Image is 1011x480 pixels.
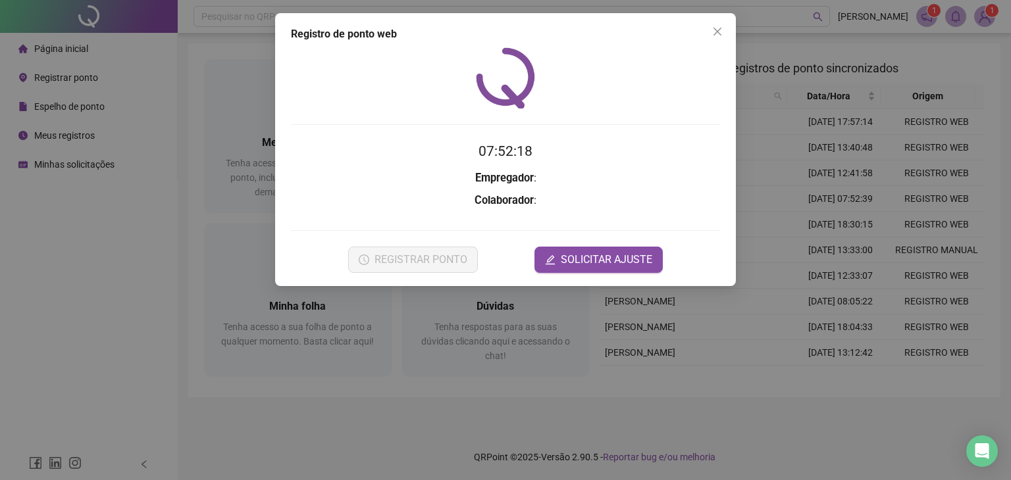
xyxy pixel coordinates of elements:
[291,26,720,42] div: Registro de ponto web
[291,192,720,209] h3: :
[712,26,723,37] span: close
[479,143,532,159] time: 07:52:18
[966,435,998,467] div: Open Intercom Messenger
[291,170,720,187] h3: :
[475,194,534,206] strong: Colaborador
[476,47,535,108] img: QRPoint
[545,254,556,265] span: edit
[348,247,478,273] button: REGISTRAR PONTO
[561,252,652,268] span: SOLICITAR AJUSTE
[534,247,663,273] button: editSOLICITAR AJUSTE
[475,172,534,184] strong: Empregador
[707,21,728,42] button: Close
